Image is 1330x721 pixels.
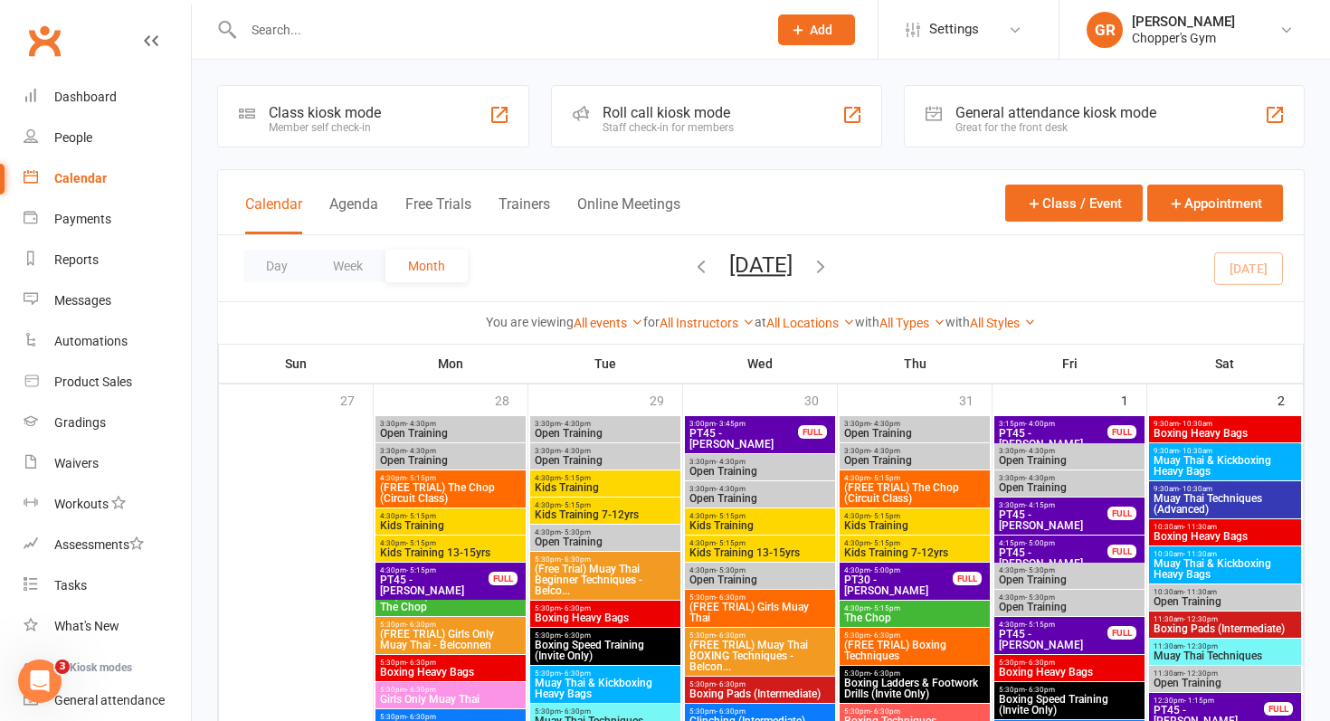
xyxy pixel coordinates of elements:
[1025,686,1055,694] span: - 6:30pm
[24,77,191,118] a: Dashboard
[870,631,900,640] span: - 6:30pm
[683,345,838,383] th: Wed
[689,688,831,699] span: Boxing Pads (Intermediate)
[843,539,986,547] span: 4:30pm
[1183,550,1217,558] span: - 11:30am
[998,420,1108,428] span: 3:15pm
[998,694,1141,716] span: Boxing Speed Training (Invite Only)
[855,315,879,329] strong: with
[54,456,99,470] div: Waivers
[843,428,986,439] span: Open Training
[870,707,900,716] span: - 6:30pm
[24,321,191,362] a: Automations
[1153,485,1297,493] span: 9:30am
[729,252,793,278] button: [DATE]
[843,678,986,699] span: Boxing Ladders & Footwork Drills (Invite Only)
[24,158,191,199] a: Calendar
[998,455,1141,466] span: Open Training
[24,680,191,721] a: General attendance kiosk mode
[689,631,831,640] span: 5:30pm
[495,384,527,414] div: 28
[245,195,302,234] button: Calendar
[1183,669,1218,678] span: - 12:30pm
[561,555,591,564] span: - 6:30pm
[406,420,436,428] span: - 4:30pm
[870,474,900,482] span: - 5:15pm
[1121,384,1146,414] div: 1
[945,315,970,329] strong: with
[534,528,677,536] span: 4:30pm
[1025,659,1055,667] span: - 6:30pm
[561,631,591,640] span: - 6:30pm
[329,195,378,234] button: Agenda
[269,104,381,121] div: Class kiosk mode
[534,455,677,466] span: Open Training
[561,604,591,612] span: - 6:30pm
[1153,650,1297,661] span: Muay Thai Techniques
[766,316,855,330] a: All Locations
[1153,531,1297,542] span: Boxing Heavy Bags
[1005,185,1143,222] button: Class / Event
[993,345,1147,383] th: Fri
[870,539,900,547] span: - 5:15pm
[843,707,986,716] span: 5:30pm
[998,621,1108,629] span: 4:30pm
[843,566,954,574] span: 4:30pm
[998,482,1141,493] span: Open Training
[998,659,1141,667] span: 5:30pm
[716,420,746,428] span: - 3:45pm
[534,678,677,699] span: Muay Thai & Kickboxing Heavy Bags
[489,572,518,585] div: FULL
[716,631,746,640] span: - 6:30pm
[54,537,144,552] div: Assessments
[379,602,522,612] span: The Chop
[379,667,522,678] span: Boxing Heavy Bags
[219,345,374,383] th: Sun
[24,240,191,280] a: Reports
[1147,185,1283,222] button: Appointment
[528,345,683,383] th: Tue
[870,566,900,574] span: - 5:00pm
[24,606,191,647] a: What's New
[716,539,746,547] span: - 5:15pm
[24,484,191,525] a: Workouts
[379,547,522,558] span: Kids Training 13-15yrs
[1184,697,1214,705] span: - 1:15pm
[843,455,986,466] span: Open Training
[534,509,677,520] span: Kids Training 7-12yrs
[1025,593,1055,602] span: - 5:30pm
[534,564,677,596] span: (Free Trial) Muay Thai Beginner Techniques - Belco...
[843,574,954,596] span: PT30 - [PERSON_NAME]
[998,539,1108,547] span: 4:15pm
[716,566,746,574] span: - 5:30pm
[310,250,385,282] button: Week
[379,574,489,596] span: PT45 - [PERSON_NAME]
[650,384,682,414] div: 29
[534,604,677,612] span: 5:30pm
[689,640,831,672] span: (FREE TRIAL) Muay Thai BOXING Techniques - Belcon...
[406,474,436,482] span: - 5:15pm
[1153,420,1297,428] span: 9:30am
[953,572,982,585] div: FULL
[1153,455,1297,477] span: Muay Thai & Kickboxing Heavy Bags
[24,199,191,240] a: Payments
[1179,485,1212,493] span: - 10:30am
[243,250,310,282] button: Day
[998,547,1108,569] span: PT45 - [PERSON_NAME]
[1153,623,1297,634] span: Boxing Pads (Intermediate)
[1153,678,1297,688] span: Open Training
[689,574,831,585] span: Open Training
[1107,507,1136,520] div: FULL
[54,375,132,389] div: Product Sales
[689,602,831,623] span: (FREE TRIAL) Girls Muay Thai
[534,707,677,716] span: 5:30pm
[379,694,522,705] span: Girls Only Muay Thai
[998,602,1141,612] span: Open Training
[534,474,677,482] span: 4:30pm
[689,420,799,428] span: 3:00pm
[534,428,677,439] span: Open Training
[716,458,746,466] span: - 4:30pm
[870,669,900,678] span: - 6:30pm
[54,171,107,185] div: Calendar
[689,520,831,531] span: Kids Training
